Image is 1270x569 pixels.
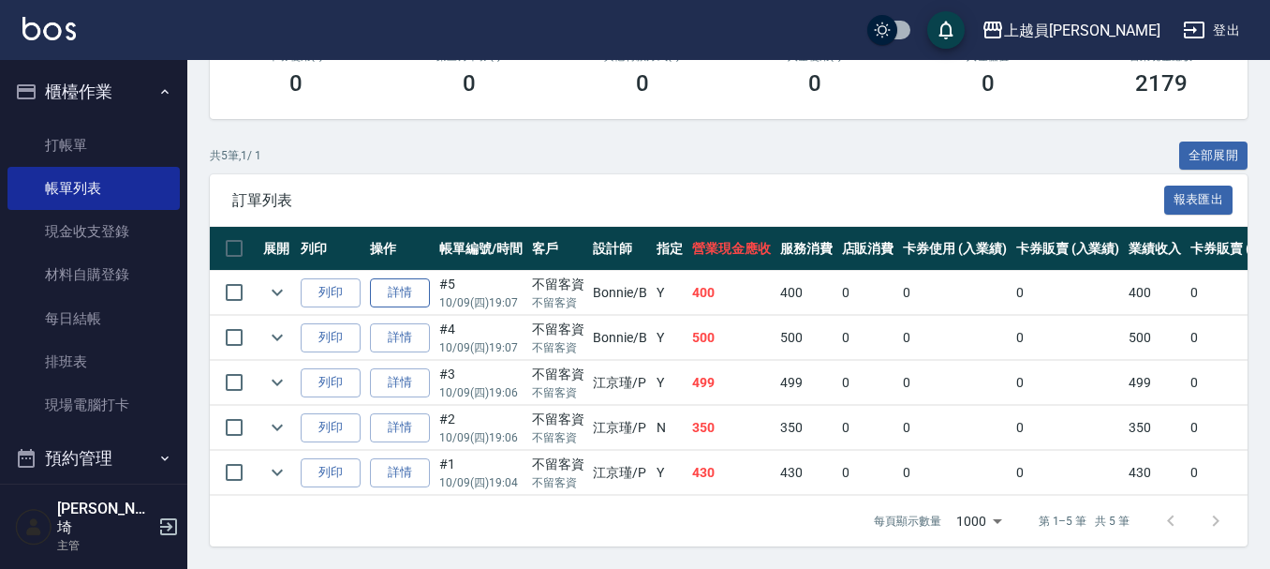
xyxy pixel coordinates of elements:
[439,339,523,356] p: 10/09 (四) 19:07
[898,361,1012,405] td: 0
[370,458,430,487] a: 詳情
[1124,271,1186,315] td: 400
[532,365,584,384] div: 不留客資
[370,413,430,442] a: 詳情
[898,451,1012,495] td: 0
[439,474,523,491] p: 10/09 (四) 19:04
[1124,361,1186,405] td: 499
[532,410,584,429] div: 不留客資
[1039,513,1130,530] p: 第 1–5 筆 共 5 筆
[687,361,775,405] td: 499
[837,227,899,271] th: 店販消費
[1012,406,1125,450] td: 0
[1004,19,1160,42] div: 上越員[PERSON_NAME]
[7,483,180,532] button: 報表及分析
[296,227,365,271] th: 列印
[439,294,523,311] p: 10/09 (四) 19:07
[687,227,775,271] th: 營業現金應收
[263,458,291,487] button: expand row
[7,210,180,253] a: 現金收支登錄
[301,368,361,397] button: 列印
[837,316,899,360] td: 0
[527,227,589,271] th: 客戶
[808,70,821,97] h3: 0
[435,227,527,271] th: 帳單編號/時間
[289,70,303,97] h3: 0
[1164,186,1233,215] button: 報表匯出
[435,406,527,450] td: #2
[435,451,527,495] td: #1
[7,167,180,210] a: 帳單列表
[1179,142,1248,171] button: 全部展開
[263,413,291,442] button: expand row
[1012,451,1125,495] td: 0
[949,496,1009,547] div: 1000
[652,227,687,271] th: 指定
[1012,316,1125,360] td: 0
[687,316,775,360] td: 500
[636,70,649,97] h3: 0
[898,406,1012,450] td: 0
[301,413,361,442] button: 列印
[57,537,153,554] p: 主管
[1012,271,1125,315] td: 0
[1135,70,1188,97] h3: 2179
[837,361,899,405] td: 0
[652,316,687,360] td: Y
[370,278,430,307] a: 詳情
[263,368,291,397] button: expand row
[652,271,687,315] td: Y
[532,275,584,294] div: 不留客資
[775,451,837,495] td: 430
[775,316,837,360] td: 500
[7,67,180,116] button: 櫃檯作業
[365,227,435,271] th: 操作
[57,500,153,537] h5: [PERSON_NAME]埼
[982,70,995,97] h3: 0
[232,191,1164,210] span: 訂單列表
[775,227,837,271] th: 服務消費
[837,271,899,315] td: 0
[1124,227,1186,271] th: 業績收入
[588,316,652,360] td: Bonnie /B
[532,294,584,311] p: 不留客資
[652,406,687,450] td: N
[439,429,523,446] p: 10/09 (四) 19:06
[874,513,941,530] p: 每頁顯示數量
[652,451,687,495] td: Y
[7,434,180,483] button: 預約管理
[927,11,965,49] button: save
[1175,13,1248,48] button: 登出
[301,323,361,352] button: 列印
[258,227,296,271] th: 展開
[1124,451,1186,495] td: 430
[775,271,837,315] td: 400
[687,406,775,450] td: 350
[263,323,291,352] button: expand row
[301,278,361,307] button: 列印
[898,316,1012,360] td: 0
[1012,361,1125,405] td: 0
[687,271,775,315] td: 400
[7,297,180,340] a: 每日結帳
[435,316,527,360] td: #4
[7,253,180,296] a: 材料自購登錄
[439,384,523,401] p: 10/09 (四) 19:06
[1164,190,1233,208] a: 報表匯出
[435,271,527,315] td: #5
[775,406,837,450] td: 350
[837,406,899,450] td: 0
[588,271,652,315] td: Bonnie /B
[588,451,652,495] td: 江京瑾 /P
[532,384,584,401] p: 不留客資
[898,271,1012,315] td: 0
[7,340,180,383] a: 排班表
[588,227,652,271] th: 設計師
[1124,316,1186,360] td: 500
[301,458,361,487] button: 列印
[15,508,52,546] img: Person
[435,361,527,405] td: #3
[463,70,476,97] h3: 0
[263,278,291,307] button: expand row
[7,124,180,167] a: 打帳單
